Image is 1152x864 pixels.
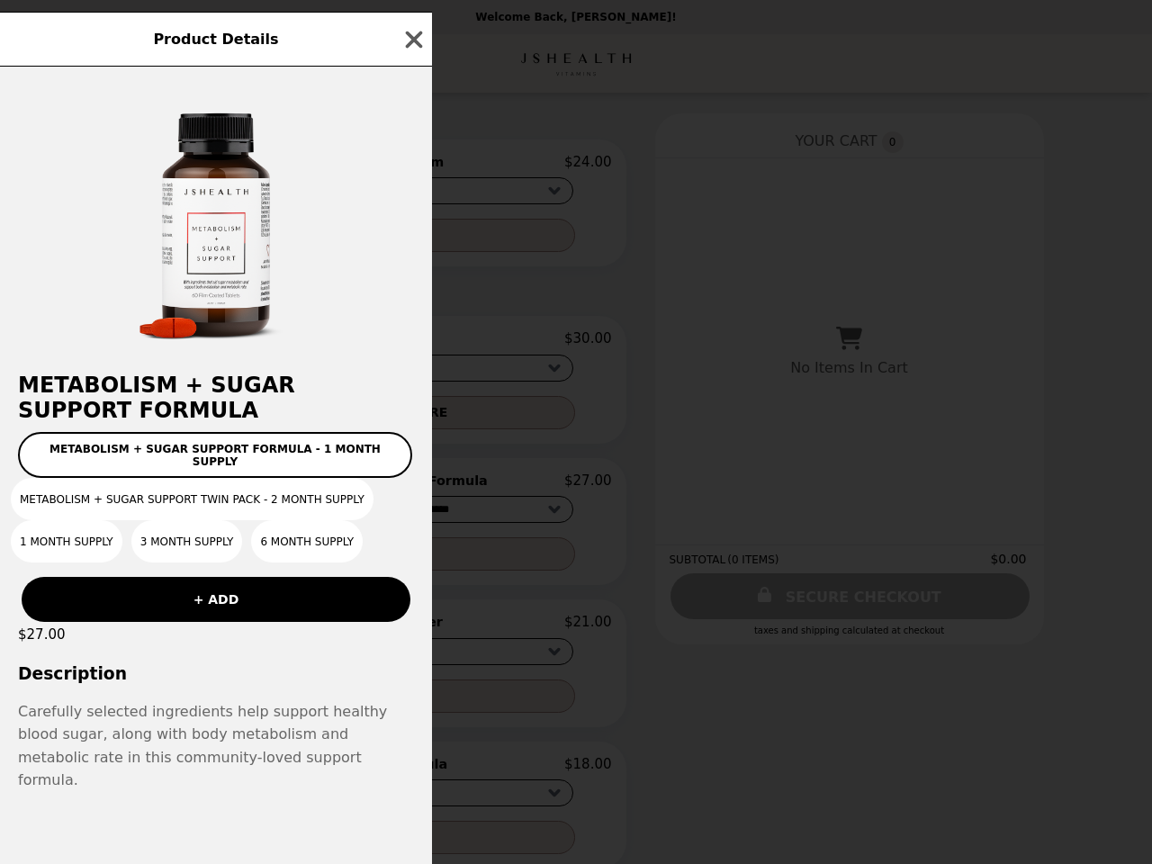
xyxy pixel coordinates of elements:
[22,577,410,622] button: + ADD
[86,85,346,355] img: Metabolism + Sugar Support Formula - 1 Month Supply
[18,432,412,478] button: Metabolism + Sugar Support Formula - 1 Month Supply
[251,520,363,562] button: 6 Month Supply
[131,520,243,562] button: 3 Month Supply
[11,520,122,562] button: 1 Month Supply
[11,478,373,520] button: Metabolism + Sugar Support Twin Pack - 2 Month Supply
[153,31,278,48] span: Product Details
[18,700,414,792] span: Carefully selected ingredients help support healthy blood sugar, along with body metabolism and m...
